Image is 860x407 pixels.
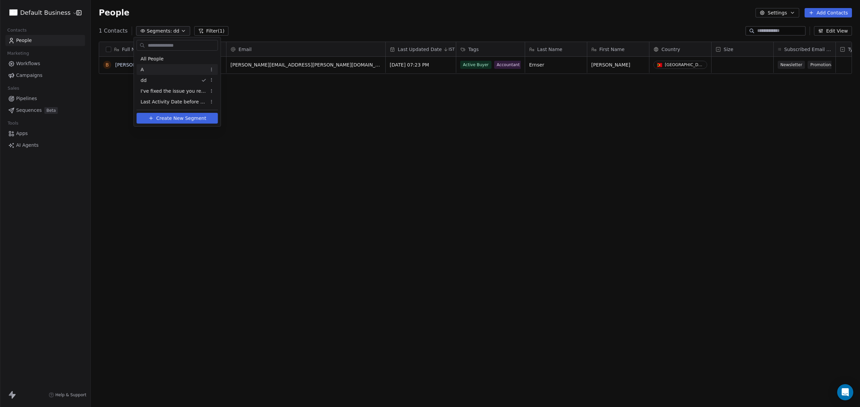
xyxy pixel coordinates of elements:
button: Create New Segment [137,113,218,124]
span: A [141,66,144,73]
span: I've fixed the issue you reported with truncated segment names. [141,88,207,95]
div: Suggestions [137,53,218,107]
span: All People [141,55,164,62]
span: Create New Segment [156,115,206,122]
span: dd [141,77,147,84]
span: Last Activity Date before [DATE] [141,98,207,105]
